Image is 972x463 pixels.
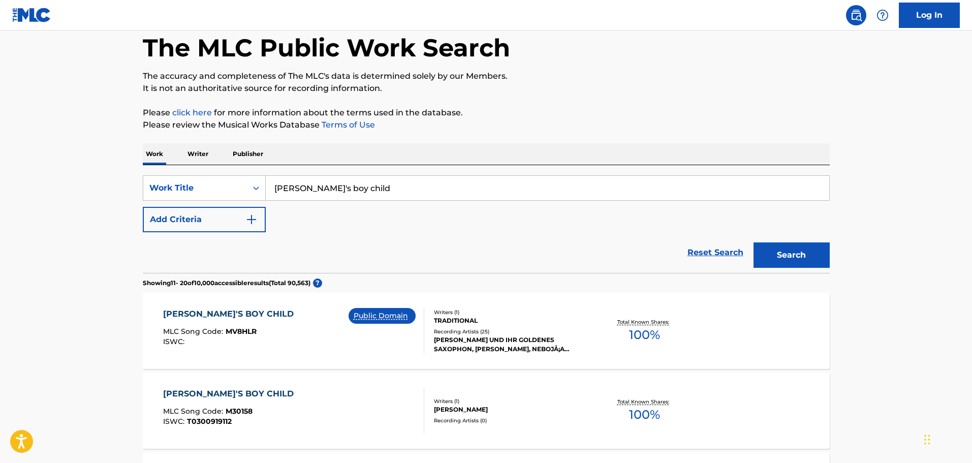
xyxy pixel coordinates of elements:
span: MV8HLR [226,327,257,336]
img: MLC Logo [12,8,51,22]
p: The accuracy and completeness of The MLC's data is determined solely by our Members. [143,70,830,82]
div: Work Title [149,182,241,194]
span: ? [313,279,322,288]
div: [PERSON_NAME]'S BOY CHILD [163,308,299,320]
p: Total Known Shares: [617,318,672,326]
p: Public Domain [354,311,411,321]
span: MLC Song Code : [163,407,226,416]
a: Terms of Use [320,120,375,130]
div: Drag [924,424,930,455]
button: Search [754,242,830,268]
p: Writer [184,143,211,165]
div: [PERSON_NAME] [434,405,587,414]
div: Recording Artists ( 25 ) [434,328,587,335]
p: It is not an authoritative source for recording information. [143,82,830,95]
a: Public Search [846,5,866,25]
a: Log In [899,3,960,28]
div: [PERSON_NAME]'S BOY CHILD [163,388,299,400]
div: Writers ( 1 ) [434,397,587,405]
form: Search Form [143,175,830,273]
div: Help [872,5,893,25]
span: 100 % [629,406,660,424]
div: [PERSON_NAME] UND IHR GOLDENES SAXOPHON, [PERSON_NAME], NEBOJÅ¡A BUHIN, SMOOTH CLUB DELUXE, [PERS... [434,335,587,354]
p: Total Known Shares: [617,398,672,406]
span: T0300919112 [187,417,232,426]
a: [PERSON_NAME]'S BOY CHILDMLC Song Code:M30158ISWC:T0300919112Writers (1)[PERSON_NAME]Recording Ar... [143,373,830,449]
a: [PERSON_NAME]'S BOY CHILDMLC Song Code:MV8HLRISWC:Public DomainWriters (1)TRADITIONALRecording Ar... [143,293,830,369]
div: TRADITIONAL [434,316,587,325]
p: Work [143,143,166,165]
span: MLC Song Code : [163,327,226,336]
span: 100 % [629,326,660,344]
p: Showing 11 - 20 of 10,000 accessible results (Total 90,563 ) [143,279,310,288]
img: help [876,9,889,21]
iframe: Chat Widget [921,414,972,463]
span: M30158 [226,407,253,416]
span: ISWC : [163,417,187,426]
div: Recording Artists ( 0 ) [434,417,587,424]
div: Writers ( 1 ) [434,308,587,316]
img: search [850,9,862,21]
a: Reset Search [682,241,748,264]
p: Publisher [230,143,266,165]
p: Please for more information about the terms used in the database. [143,107,830,119]
button: Add Criteria [143,207,266,232]
span: ISWC : [163,337,187,346]
p: Please review the Musical Works Database [143,119,830,131]
a: click here [172,108,212,117]
img: 9d2ae6d4665cec9f34b9.svg [245,213,258,226]
h1: The MLC Public Work Search [143,33,510,63]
